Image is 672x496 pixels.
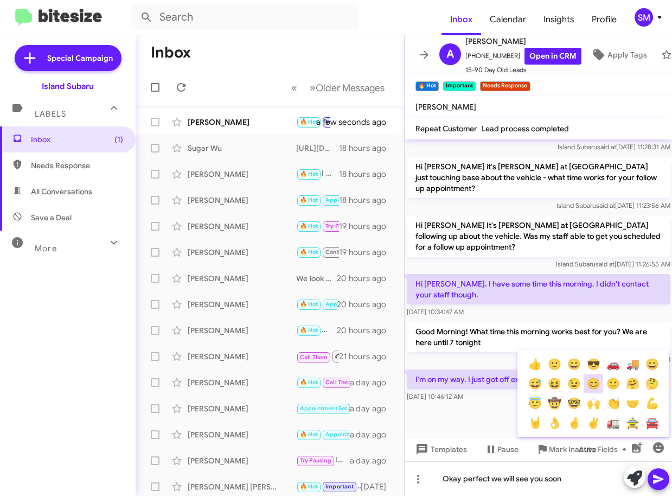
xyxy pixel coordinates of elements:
button: 🤘 [525,413,545,433]
button: 🚖 [623,413,642,433]
button: 🤔 [642,374,662,393]
button: 😊 [584,374,603,393]
button: 🤞 [564,413,584,433]
button: 🚗 [603,354,623,374]
button: 🤝 [623,393,642,413]
button: 🙌 [584,393,603,413]
button: 🤓 [564,393,584,413]
button: 😅 [525,374,545,393]
button: 😄 [564,354,584,374]
button: 🚘 [642,413,662,433]
button: 😆 [545,374,564,393]
button: 🚚 [623,354,642,374]
button: ✌ [584,413,603,433]
button: 😄 [642,354,662,374]
button: 👌 [545,413,564,433]
button: 👍 [525,354,545,374]
button: 😉 [564,374,584,393]
button: 🚛 [603,413,623,433]
button: 🙂 [603,374,623,393]
button: 💪 [642,393,662,413]
button: 🤗 [623,374,642,393]
button: 😎 [584,354,603,374]
button: 👏 [603,393,623,413]
button: 🤠 [545,393,564,413]
button: 🙂 [545,354,564,374]
button: 😇 [525,393,545,413]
